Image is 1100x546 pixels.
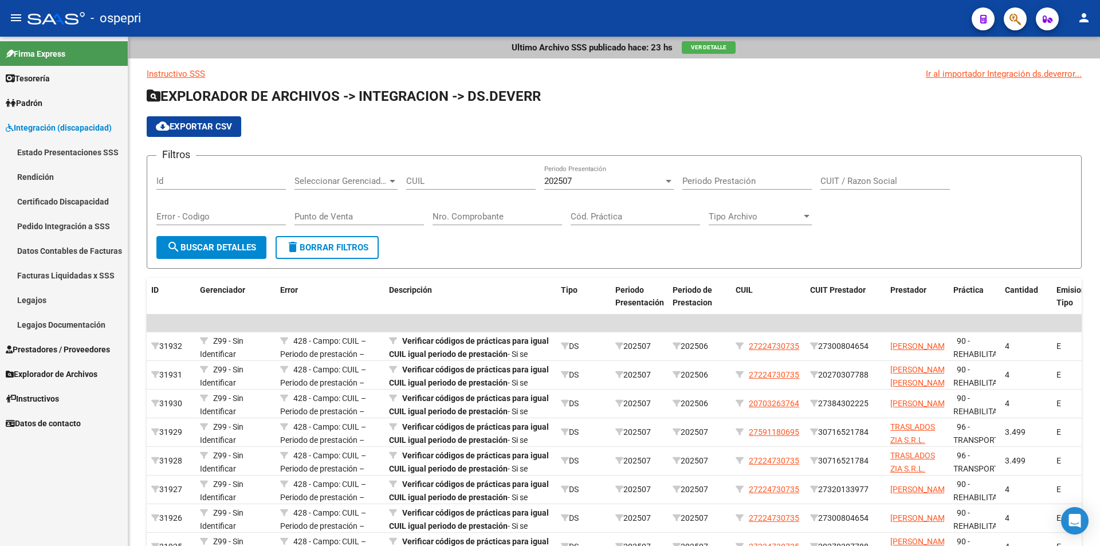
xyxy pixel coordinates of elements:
[561,368,606,382] div: DS
[1005,485,1009,494] span: 4
[749,456,799,465] span: 27224730735
[1061,507,1089,535] div: Open Intercom Messenger
[1056,427,1061,437] span: E
[280,480,366,515] span: 428 - Campo: CUIL – Periodo de prestación – Código de practica
[389,422,549,445] strong: Verificar códigos de prácticas para igual CUIL igual periodo de prestación
[949,278,1000,316] datatable-header-cell: Práctica
[731,278,806,316] datatable-header-cell: CUIL
[1005,456,1026,465] span: 3.499
[749,399,799,408] span: 20703263764
[890,341,952,351] span: [PERSON_NAME]
[673,397,726,410] div: 202506
[953,285,984,294] span: Práctica
[890,399,952,408] span: [PERSON_NAME]
[736,285,753,294] span: CUIL
[615,512,663,525] div: 202507
[1056,370,1061,379] span: E
[200,394,243,416] span: Z99 - Sin Identificar
[91,6,141,31] span: - ospepri
[615,426,663,439] div: 202507
[280,365,366,400] span: 428 - Campo: CUIL – Periodo de prestación – Código de practica
[561,426,606,439] div: DS
[6,72,50,85] span: Tesorería
[673,426,726,439] div: 202507
[294,176,387,186] span: Seleccionar Gerenciador
[1052,278,1098,316] datatable-header-cell: Emision Tipo
[280,285,298,294] span: Error
[389,365,551,517] span: - Si se solicita el código de práctica 94 no se podrá solicitar para igual CUIL, igual PERIODO lo...
[1005,370,1009,379] span: 4
[200,336,243,359] span: Z99 - Sin Identificar
[1005,285,1038,294] span: Cantidad
[810,285,866,294] span: CUIT Prestador
[890,285,926,294] span: Prestador
[6,97,42,109] span: Padrón
[6,417,81,430] span: Datos de contacto
[280,394,366,429] span: 428 - Campo: CUIL – Periodo de prestación – Código de practica
[615,285,664,308] span: Periodo Presentación
[276,278,384,316] datatable-header-cell: Error
[6,392,59,405] span: Instructivos
[151,397,191,410] div: 31930
[1077,11,1091,25] mat-icon: person
[389,451,549,473] strong: Verificar códigos de prácticas para igual CUIL igual periodo de prestación
[556,278,611,316] datatable-header-cell: Tipo
[389,394,551,546] span: - Si se solicita el código de práctica 94 no se podrá solicitar para igual CUIL, igual PERIODO lo...
[389,394,549,416] strong: Verificar códigos de prácticas para igual CUIL igual periodo de prestación
[749,370,799,379] span: 27224730735
[615,368,663,382] div: 202507
[280,336,366,372] span: 428 - Campo: CUIL – Periodo de prestación – Código de practica
[953,451,1003,486] span: 96 - TRANSPORTE (KM)
[167,240,180,254] mat-icon: search
[1056,285,1086,308] span: Emision Tipo
[810,340,881,353] div: 27300804654
[147,116,241,137] button: Exportar CSV
[6,48,65,60] span: Firma Express
[561,483,606,496] div: DS
[615,340,663,353] div: 202507
[1005,513,1009,523] span: 4
[1056,456,1061,465] span: E
[6,368,97,380] span: Explorador de Archivos
[749,513,799,523] span: 27224730735
[615,454,663,468] div: 202507
[156,119,170,133] mat-icon: cloud_download
[200,422,243,445] span: Z99 - Sin Identificar
[276,236,379,259] button: Borrar Filtros
[200,508,243,531] span: Z99 - Sin Identificar
[886,278,949,316] datatable-header-cell: Prestador
[200,451,243,473] span: Z99 - Sin Identificar
[151,340,191,353] div: 31932
[682,41,736,54] button: Ver Detalle
[890,485,952,494] span: [PERSON_NAME]
[389,336,549,359] strong: Verificar códigos de prácticas para igual CUIL igual periodo de prestación
[389,480,549,502] strong: Verificar códigos de prácticas para igual CUIL igual periodo de prestación
[156,147,196,163] h3: Filtros
[561,512,606,525] div: DS
[890,451,935,473] span: TRASLADOS ZIA S.R.L.
[200,365,243,387] span: Z99 - Sin Identificar
[151,285,159,294] span: ID
[6,121,112,134] span: Integración (discapacidad)
[1000,278,1052,316] datatable-header-cell: Cantidad
[561,397,606,410] div: DS
[389,365,549,387] strong: Verificar códigos de prácticas para igual CUIL igual periodo de prestación
[156,121,232,132] span: Exportar CSV
[1005,399,1009,408] span: 4
[561,285,577,294] span: Tipo
[810,397,881,410] div: 27384302225
[806,278,886,316] datatable-header-cell: CUIT Prestador
[673,285,712,308] span: Periodo de Prestacion
[890,365,952,387] span: [PERSON_NAME] [PERSON_NAME]
[384,278,556,316] datatable-header-cell: Descripción
[561,454,606,468] div: DS
[890,422,935,445] span: TRASLADOS ZIA S.R.L.
[810,426,881,439] div: 30716521784
[1056,341,1061,351] span: E
[611,278,668,316] datatable-header-cell: Periodo Presentación
[810,512,881,525] div: 27300804654
[167,242,256,253] span: Buscar Detalles
[615,397,663,410] div: 202507
[280,422,366,458] span: 428 - Campo: CUIL – Periodo de prestación – Código de practica
[280,508,366,544] span: 428 - Campo: CUIL – Periodo de prestación – Código de practica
